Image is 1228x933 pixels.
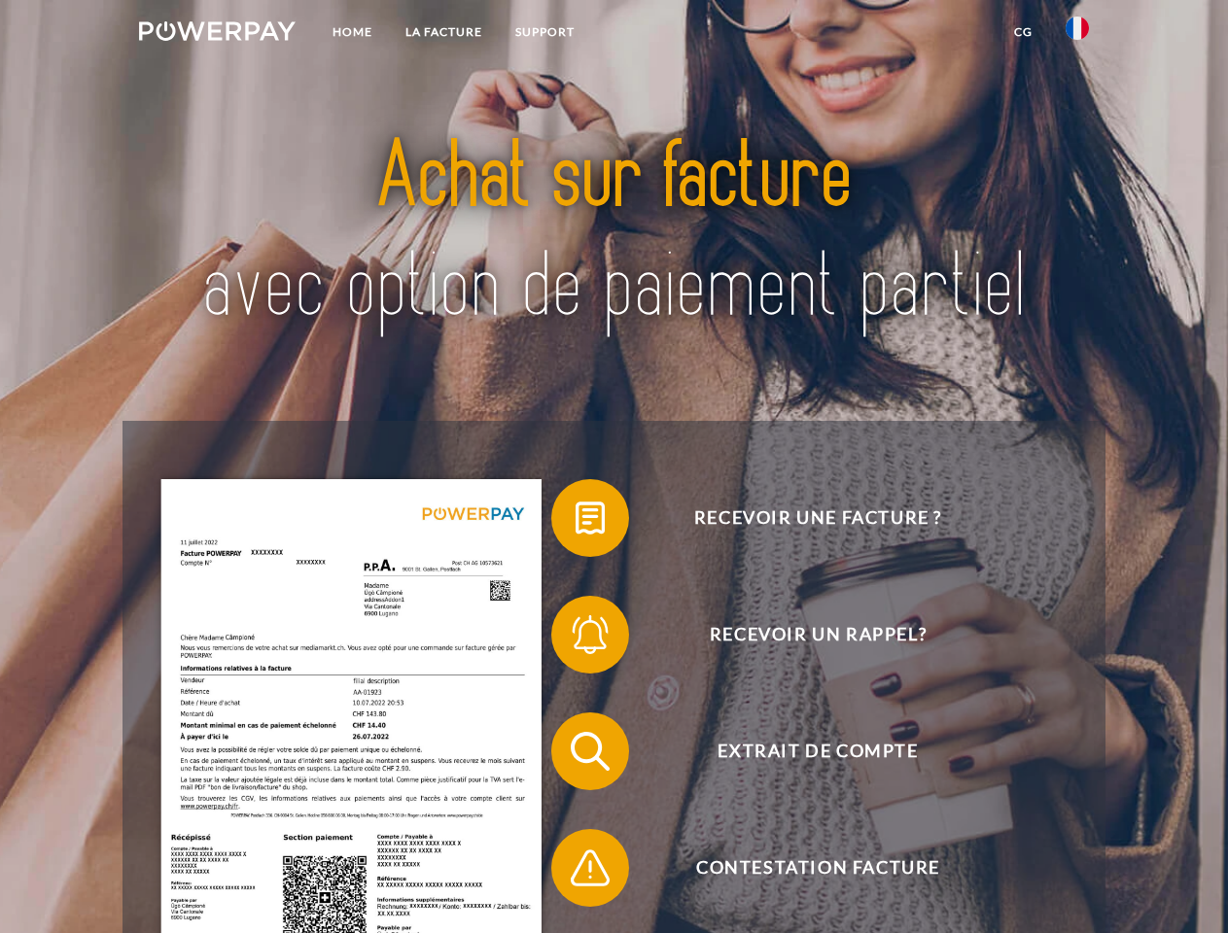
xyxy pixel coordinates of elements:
[316,15,389,50] a: Home
[579,712,1056,790] span: Extrait de compte
[499,15,591,50] a: Support
[551,479,1057,557] button: Recevoir une facture ?
[566,610,614,659] img: qb_bell.svg
[579,829,1056,907] span: Contestation Facture
[551,829,1057,907] button: Contestation Facture
[566,494,614,542] img: qb_bill.svg
[998,15,1049,50] a: CG
[1066,17,1089,40] img: fr
[389,15,499,50] a: LA FACTURE
[551,712,1057,790] button: Extrait de compte
[579,596,1056,674] span: Recevoir un rappel?
[551,596,1057,674] button: Recevoir un rappel?
[139,21,296,41] img: logo-powerpay-white.svg
[566,844,614,892] img: qb_warning.svg
[566,727,614,776] img: qb_search.svg
[186,93,1042,372] img: title-powerpay_fr.svg
[579,479,1056,557] span: Recevoir une facture ?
